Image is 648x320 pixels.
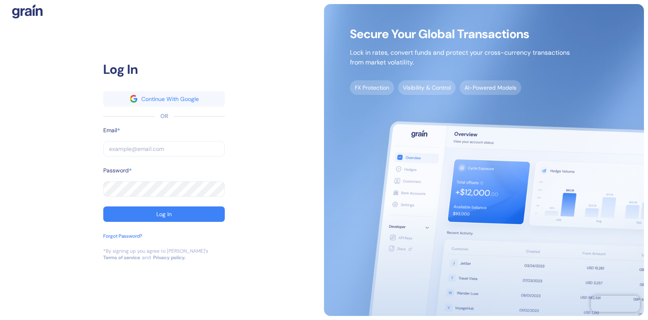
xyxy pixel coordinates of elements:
[103,232,142,240] div: Forgot Password?
[103,248,208,254] div: *By signing up you agree to [PERSON_NAME]’s
[103,166,129,175] label: Password
[142,254,151,261] div: and
[103,126,117,135] label: Email
[350,30,570,38] span: Secure Your Global Transactions
[153,254,185,261] a: Privacy policy.
[460,80,521,95] span: AI-Powered Models
[103,91,225,107] button: googleContinue With Google
[350,48,570,67] p: Lock in rates, convert funds and protect your cross-currency transactions from market volatility.
[160,112,168,120] div: OR
[156,211,172,217] div: Log In
[324,4,644,316] img: signup-main-image
[591,296,640,312] iframe: Chatra live chat
[103,141,225,157] input: example@email.com
[398,80,456,95] span: Visibility & Control
[103,232,142,248] button: Forgot Password?
[350,80,394,95] span: FX Protection
[103,254,140,261] a: Terms of service
[12,4,43,19] img: logo
[103,206,225,222] button: Log In
[141,96,199,102] div: Continue With Google
[103,60,225,79] div: Log In
[130,95,137,102] img: google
